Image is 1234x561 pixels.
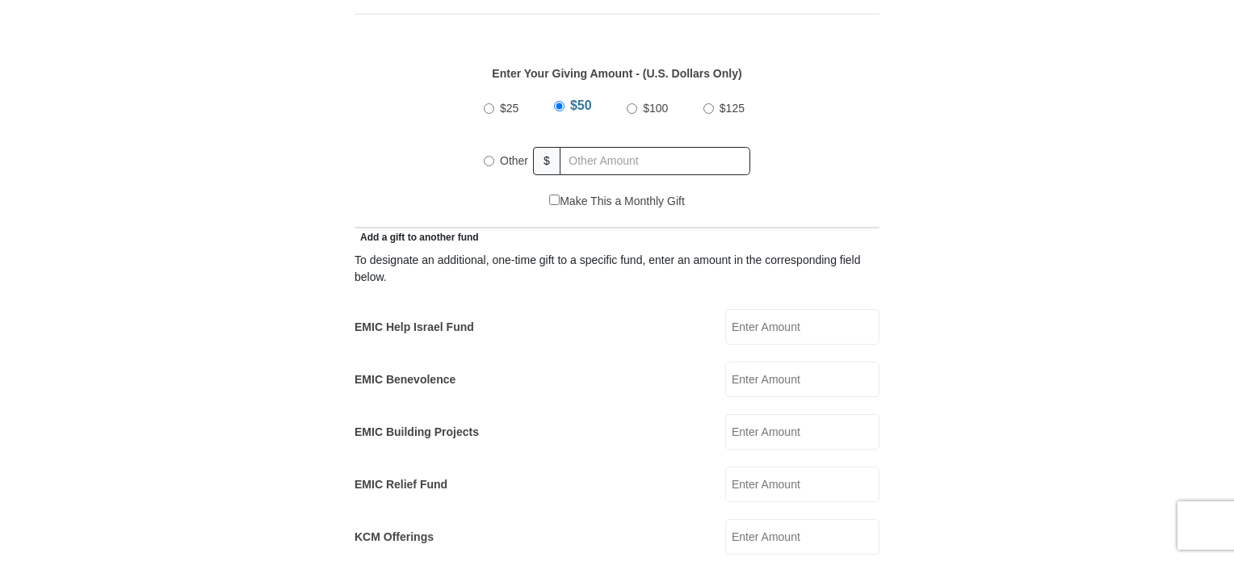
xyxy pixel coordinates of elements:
strong: Enter Your Giving Amount - (U.S. Dollars Only) [492,67,741,80]
input: Enter Amount [725,309,879,345]
span: $25 [500,102,518,115]
input: Make This a Monthly Gift [549,195,560,205]
span: Add a gift to another fund [355,232,479,243]
span: $125 [720,102,745,115]
span: $50 [570,98,592,112]
input: Enter Amount [725,414,879,450]
div: To designate an additional, one-time gift to a specific fund, enter an amount in the correspondin... [355,252,879,286]
input: Enter Amount [725,362,879,397]
input: Enter Amount [725,467,879,502]
label: EMIC Building Projects [355,424,479,441]
label: Make This a Monthly Gift [549,193,685,210]
input: Enter Amount [725,519,879,555]
label: EMIC Benevolence [355,371,455,388]
label: EMIC Relief Fund [355,476,447,493]
label: EMIC Help Israel Fund [355,319,474,336]
label: KCM Offerings [355,529,434,546]
span: Other [500,154,528,167]
span: $ [533,147,560,175]
span: $100 [643,102,668,115]
input: Other Amount [560,147,750,175]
